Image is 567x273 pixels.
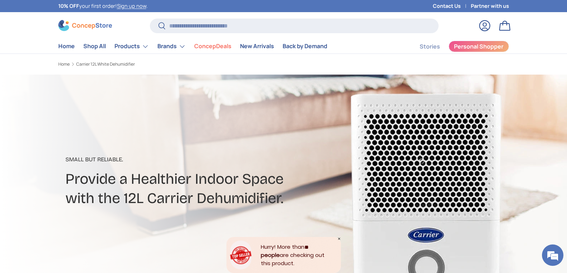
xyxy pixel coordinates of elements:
[194,39,231,53] a: ConcepDeals
[449,41,509,52] a: Personal Shopper
[471,2,509,10] a: Partner with us
[157,39,186,54] a: Brands
[58,20,112,31] img: ConcepStore
[65,170,340,208] h2: Provide a Healthier Indoor Space with the 12L Carrier Dehumidifier.
[433,2,471,10] a: Contact Us
[76,62,135,66] a: Carrier 12L White Dehumidifier
[58,62,70,66] a: Home
[153,39,190,54] summary: Brands
[65,155,340,164] p: Small But Reliable.
[454,44,503,49] span: Personal Shopper
[283,39,327,53] a: Back by Demand
[58,39,75,53] a: Home
[58,61,297,67] nav: Breadcrumbs
[402,39,509,54] nav: Secondary
[58,39,327,54] nav: Primary
[58,2,79,9] strong: 10% OFF
[420,40,440,54] a: Stories
[114,39,149,54] a: Products
[117,2,146,9] a: Sign up now
[58,2,148,10] p: your first order! .
[83,39,106,53] a: Shop All
[240,39,274,53] a: New Arrivals
[110,39,153,54] summary: Products
[337,237,341,241] div: Close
